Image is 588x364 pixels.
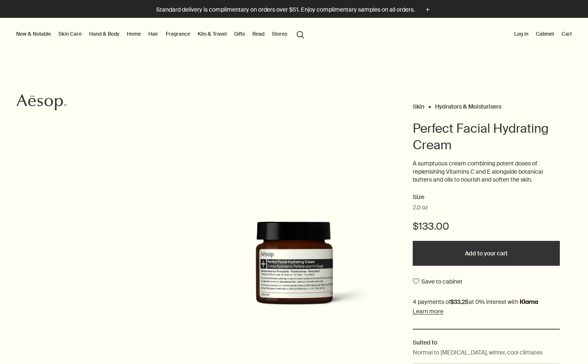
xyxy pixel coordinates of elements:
a: Cabinet [534,29,556,39]
p: A sumptuous cream combining potent doses of replenishing Vitamins C and E alongside botanical but... [413,160,560,184]
button: Standard delivery is complimentary on orders over $51. Enjoy complimentary samples on all orders. [156,5,432,15]
p: Normal to [MEDICAL_DATA], winter, cool climates [413,348,542,357]
p: Standard delivery is complimentary on orders over $51. Enjoy complimentary samples on all orders. [156,5,415,14]
h1: Perfect Facial Hydrating Cream [413,120,560,153]
a: Kits & Travel [196,29,228,39]
button: Log in [513,29,530,39]
a: Read [251,29,266,39]
a: Skin [413,103,424,107]
h2: Suited to [413,338,560,347]
button: Add to your cart - $133.00 [413,241,560,266]
button: Open search [293,26,308,42]
svg: Aesop [17,94,66,111]
span: 2.0 oz [413,204,428,212]
a: Gifts [232,29,247,39]
a: Hand & Body [87,29,121,39]
img: Perfect Facial Hydrating Cream in amber glass jar [203,221,385,318]
button: New & Notable [15,29,53,39]
nav: primary [15,18,308,51]
button: Save to cabinet [413,274,462,289]
a: Home [125,29,143,39]
a: Aesop [15,92,68,115]
a: Hair [147,29,160,39]
nav: supplementary [513,18,573,51]
a: Hydrators & Moisturisers [435,103,501,107]
a: Fragrance [164,29,192,39]
a: Skin Care [57,29,83,39]
span: $133.00 [413,220,449,233]
h2: Size [413,192,560,202]
button: Cart [560,29,573,39]
button: Stores [270,29,289,39]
